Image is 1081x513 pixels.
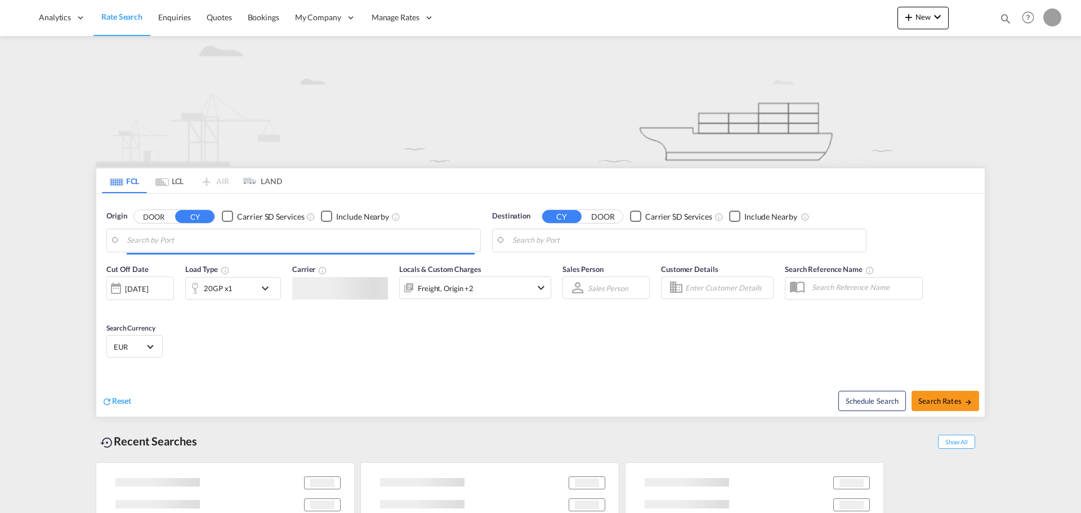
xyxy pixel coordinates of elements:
[583,210,623,223] button: DOOR
[292,265,327,274] span: Carrier
[106,299,115,314] md-datepicker: Select
[542,210,582,223] button: CY
[185,265,230,274] span: Load Type
[785,265,874,274] span: Search Reference Name
[801,212,810,221] md-icon: Unchecked: Ignores neighbouring ports when fetching rates.Checked : Includes neighbouring ports w...
[321,211,389,222] md-checkbox: Checkbox No Ink
[125,284,148,294] div: [DATE]
[39,12,71,23] span: Analytics
[587,280,629,296] md-select: Sales Person
[902,12,944,21] span: New
[399,276,551,299] div: Freight Origin Destination Factory Stuffingicon-chevron-down
[661,265,718,274] span: Customer Details
[336,211,389,222] div: Include Nearby
[372,12,419,23] span: Manage Rates
[492,211,530,222] span: Destination
[106,276,174,300] div: [DATE]
[207,12,231,22] span: Quotes
[534,281,548,295] md-icon: icon-chevron-down
[645,211,712,222] div: Carrier SD Services
[912,391,979,411] button: Search Ratesicon-arrow-right
[96,36,985,167] img: new-FCL.png
[101,12,142,21] span: Rate Search
[418,280,474,296] div: Freight Origin Destination Factory Stuffing
[685,279,770,296] input: Enter Customer Details
[100,436,114,449] md-icon: icon-backup-restore
[237,211,304,222] div: Carrier SD Services
[714,212,723,221] md-icon: Unchecked: Search for CY (Container Yard) services for all selected carriers.Checked : Search for...
[102,396,112,407] md-icon: icon-refresh
[918,396,972,405] span: Search Rates
[838,391,906,411] button: Note: By default Schedule search will only considerorigin ports, destination ports and cut off da...
[175,210,215,223] button: CY
[106,324,155,332] span: Search Currency
[147,168,192,193] md-tab-item: LCL
[865,266,874,275] md-icon: Your search will be saved by the below given name
[512,232,860,249] input: Search by Port
[999,12,1012,25] md-icon: icon-magnify
[102,168,282,193] md-pagination-wrapper: Use the left and right arrow keys to navigate between tabs
[391,212,400,221] md-icon: Unchecked: Ignores neighbouring ports when fetching rates.Checked : Includes neighbouring ports w...
[399,265,481,274] span: Locals & Custom Charges
[96,194,985,417] div: Origin DOOR CY Checkbox No InkUnchecked: Search for CY (Container Yard) services for all selected...
[902,10,915,24] md-icon: icon-plus 400-fg
[306,212,315,221] md-icon: Unchecked: Search for CY (Container Yard) services for all selected carriers.Checked : Search for...
[114,342,145,352] span: EUR
[999,12,1012,29] div: icon-magnify
[237,168,282,193] md-tab-item: LAND
[96,429,202,454] div: Recent Searches
[318,266,327,275] md-icon: The selected Trucker/Carrierwill be displayed in the rate results If the rates are from another f...
[102,395,131,408] div: icon-refreshReset
[1019,8,1043,28] div: Help
[562,265,604,274] span: Sales Person
[113,338,157,355] md-select: Select Currency: € EUREuro
[258,282,278,295] md-icon: icon-chevron-down
[222,211,304,222] md-checkbox: Checkbox No Ink
[248,12,279,22] span: Bookings
[134,210,173,223] button: DOOR
[964,398,972,406] md-icon: icon-arrow-right
[106,211,127,222] span: Origin
[204,280,233,296] div: 20GP x1
[221,266,230,275] md-icon: icon-information-outline
[102,168,147,193] md-tab-item: FCL
[938,435,975,449] span: Show All
[112,396,131,405] span: Reset
[127,232,475,249] input: Search by Port
[1019,8,1038,27] span: Help
[806,279,922,296] input: Search Reference Name
[931,10,944,24] md-icon: icon-chevron-down
[744,211,797,222] div: Include Nearby
[630,211,712,222] md-checkbox: Checkbox No Ink
[185,277,281,300] div: 20GP x1icon-chevron-down
[729,211,797,222] md-checkbox: Checkbox No Ink
[897,7,949,29] button: icon-plus 400-fgNewicon-chevron-down
[106,265,149,274] span: Cut Off Date
[295,12,341,23] span: My Company
[158,12,191,22] span: Enquiries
